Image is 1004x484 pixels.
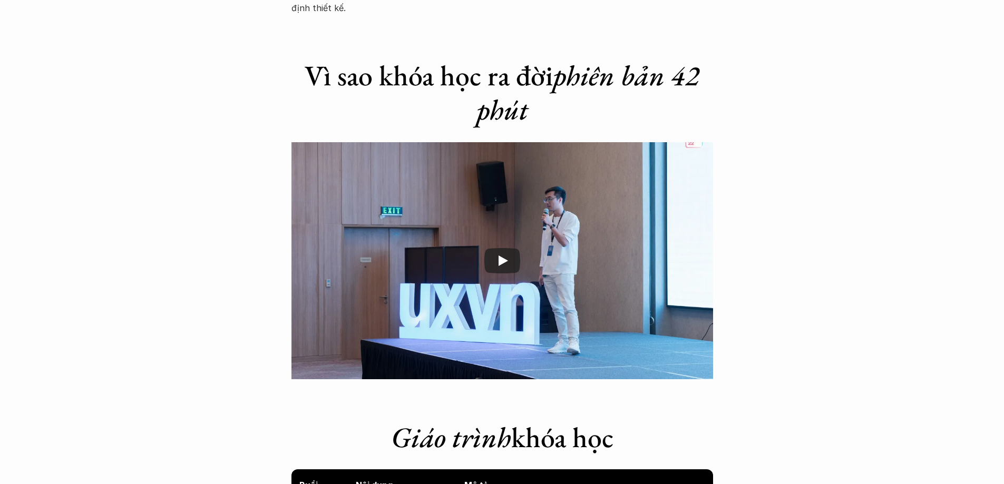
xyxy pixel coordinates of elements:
h1: khóa học [291,420,713,455]
h1: Vì sao khóa học ra đời [291,58,713,127]
em: Giáo trình [391,419,511,456]
button: Play [484,248,520,273]
em: phiên bản 42 phút [476,57,706,128]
